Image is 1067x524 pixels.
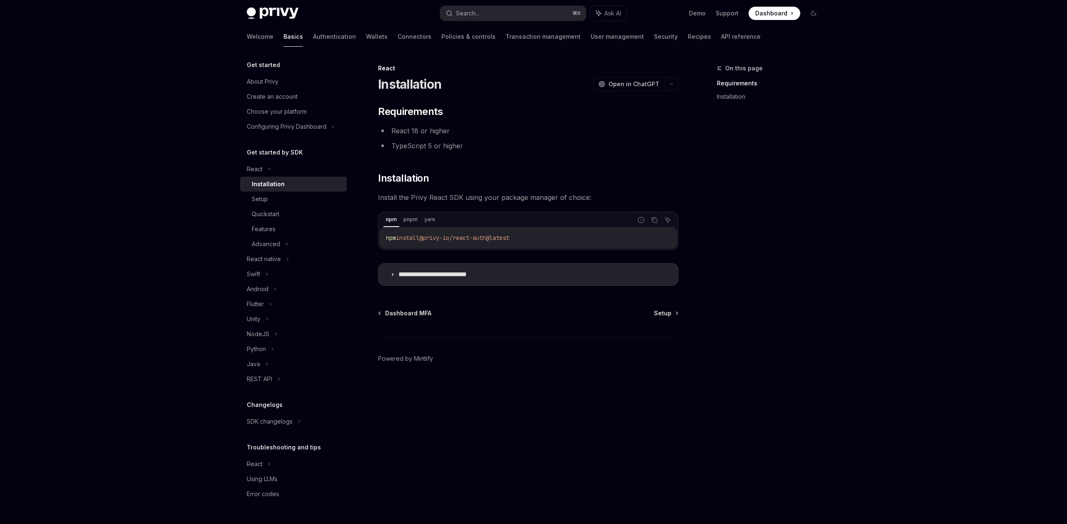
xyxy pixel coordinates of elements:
span: Dashboard [755,9,787,17]
div: pnpm [401,215,420,225]
a: Demo [689,9,706,17]
a: About Privy [240,74,347,89]
h1: Installation [378,77,441,92]
a: Error codes [240,487,347,502]
a: Transaction management [506,27,581,47]
div: Using LLMs [247,474,278,484]
div: yarn [422,215,438,225]
div: About Privy [247,77,278,87]
button: Search...⌘K [440,6,586,21]
span: Requirements [378,105,443,118]
div: npm [383,215,399,225]
a: Powered by Mintlify [378,354,433,363]
a: Policies & controls [441,27,496,47]
div: React [247,459,263,469]
span: ⌘ K [572,10,581,17]
span: Open in ChatGPT [609,80,659,88]
div: Quickstart [252,209,279,219]
div: Error codes [247,489,279,499]
span: Installation [378,172,429,185]
div: Create an account [247,92,298,102]
div: Choose your platform [247,107,307,117]
div: REST API [247,374,272,384]
a: Choose your platform [240,104,347,119]
div: NodeJS [247,329,269,339]
span: @privy-io/react-auth@latest [419,234,509,242]
div: Configuring Privy Dashboard [247,122,326,132]
h5: Get started by SDK [247,147,303,157]
div: Swift [247,269,260,279]
div: Java [247,359,260,369]
div: Setup [252,194,268,204]
a: Setup [240,192,347,207]
a: Create an account [240,89,347,104]
button: Open in ChatGPT [593,77,664,91]
a: Dashboard MFA [379,309,431,317]
a: API reference [721,27,761,47]
button: Ask AI [662,215,673,225]
div: React [247,164,263,174]
a: Basics [283,27,303,47]
button: Copy the contents from the code block [649,215,660,225]
div: Python [247,344,266,354]
li: TypeScript 5 or higher [378,140,679,152]
span: On this page [725,63,763,73]
h5: Get started [247,60,280,70]
a: Dashboard [749,7,800,20]
span: install [396,234,419,242]
div: Features [252,224,276,234]
a: User management [591,27,644,47]
button: Toggle dark mode [807,7,820,20]
span: Dashboard MFA [385,309,431,317]
a: Support [716,9,739,17]
h5: Changelogs [247,400,283,410]
img: dark logo [247,7,298,19]
a: Authentication [313,27,356,47]
a: Quickstart [240,207,347,222]
li: React 18 or higher [378,125,679,137]
a: Setup [654,309,678,317]
a: Connectors [398,27,431,47]
button: Report incorrect code [636,215,646,225]
a: Requirements [717,77,827,90]
div: Search... [456,8,479,18]
a: Welcome [247,27,273,47]
a: Installation [717,90,827,103]
a: Features [240,222,347,237]
div: Unity [247,314,260,324]
div: SDK changelogs [247,417,293,427]
div: Flutter [247,299,264,309]
a: Security [654,27,678,47]
a: Installation [240,177,347,192]
div: React [378,64,679,72]
span: Install the Privy React SDK using your package manager of choice: [378,192,679,203]
a: Wallets [366,27,388,47]
span: Setup [654,309,671,317]
div: React native [247,254,281,264]
div: Android [247,284,268,294]
span: Ask AI [604,9,621,17]
div: Installation [252,179,285,189]
button: Ask AI [590,6,627,21]
span: npm [386,234,396,242]
a: Using LLMs [240,472,347,487]
div: Advanced [252,239,280,249]
h5: Troubleshooting and tips [247,442,321,452]
a: Recipes [688,27,711,47]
